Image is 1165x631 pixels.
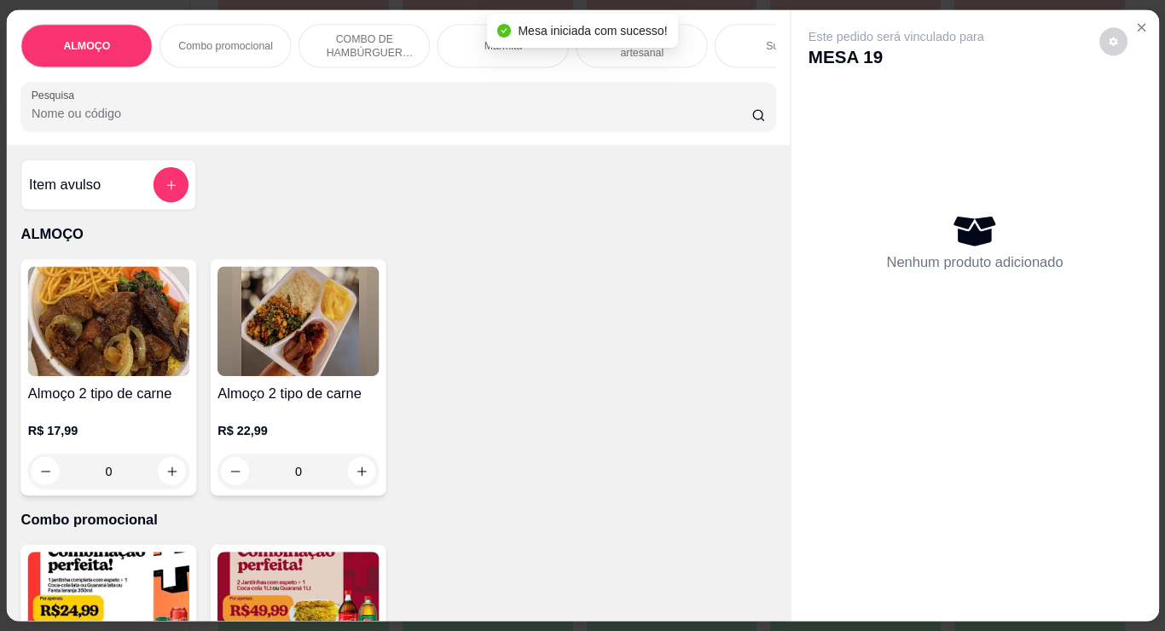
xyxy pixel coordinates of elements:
button: Close [1127,14,1155,42]
label: Pesquisa [31,88,79,103]
p: R$ 22,99 [217,422,380,440]
p: Combo promocional [20,510,775,531]
h4: Almoço 2 tipo de carne [27,384,189,405]
p: ALMOÇO [63,39,110,53]
p: R$ 17,99 [27,422,189,440]
input: Pesquisa [31,105,751,123]
p: Sucos [766,39,795,53]
p: Marmita [484,39,522,53]
p: Combo promocional [178,39,273,53]
h4: Item avulso [28,174,100,195]
button: add-separate-item [154,167,188,202]
h4: Almoço 2 tipo de carne [217,384,380,405]
p: Este pedido será vinculado para [808,27,983,45]
span: check-circle [497,24,511,38]
span: Mesa iniciada com sucesso! [518,24,667,38]
p: Nenhum produto adicionado [886,252,1063,274]
p: ALMOÇO [20,224,775,246]
button: decrease-product-quantity [1098,27,1127,55]
img: product-image [27,267,189,377]
p: COMBO DE HAMBÚRGUER ARTESANAL [313,32,414,61]
p: MESA 19 [808,45,983,70]
img: product-image [217,267,380,377]
p: Hambúrguer artesanal [591,32,693,61]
